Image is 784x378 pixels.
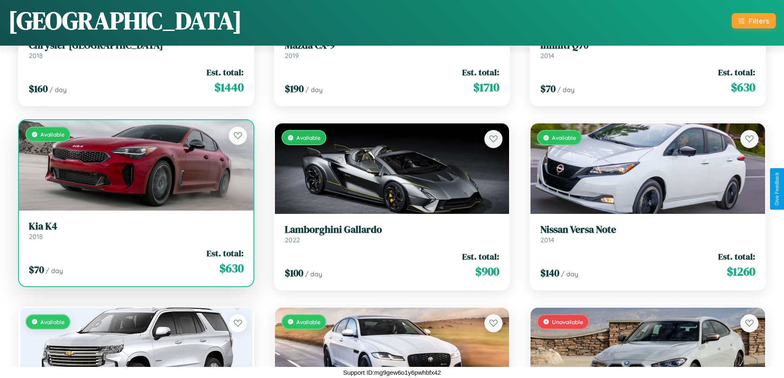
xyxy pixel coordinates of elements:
span: $ 70 [29,263,44,276]
span: Est. total: [718,66,755,78]
a: Lamborghini Gallardo2022 [285,224,500,244]
span: Est. total: [718,250,755,262]
a: Nissan Versa Note2014 [540,224,755,244]
div: Give Feedback [774,172,780,206]
h3: Nissan Versa Note [540,224,755,236]
span: Available [552,134,576,141]
span: 2019 [285,51,299,60]
span: $ 1440 [214,79,244,95]
h1: [GEOGRAPHIC_DATA] [8,4,242,37]
span: Est. total: [207,66,244,78]
span: / day [305,270,322,278]
span: $ 100 [285,266,303,280]
span: $ 140 [540,266,559,280]
span: / day [305,86,323,94]
span: 2014 [540,51,554,60]
span: 2018 [29,232,43,241]
a: Kia K42018 [29,220,244,241]
button: Filters [732,13,776,28]
span: / day [557,86,575,94]
span: $ 1260 [727,263,755,280]
h3: Kia K4 [29,220,244,232]
span: / day [561,270,578,278]
h3: Lamborghini Gallardo [285,224,500,236]
span: Est. total: [462,66,499,78]
h3: Mazda CX-9 [285,39,500,51]
span: 2018 [29,51,43,60]
span: Available [296,318,321,325]
a: Mazda CX-92019 [285,39,500,60]
div: Filters [749,16,769,25]
span: Available [40,131,65,138]
a: Chrysler [GEOGRAPHIC_DATA]2018 [29,39,244,60]
span: $ 630 [219,260,244,276]
span: $ 630 [731,79,755,95]
span: $ 1710 [473,79,499,95]
span: 2022 [285,236,300,244]
span: Est. total: [462,250,499,262]
span: $ 160 [29,82,48,95]
span: Unavailable [552,318,583,325]
span: $ 190 [285,82,304,95]
h3: Chrysler [GEOGRAPHIC_DATA] [29,39,244,51]
span: 2014 [540,236,554,244]
span: / day [46,267,63,275]
p: Support ID: mg9gew6o1y6pwhbfx42 [343,367,441,378]
a: Infiniti Q702014 [540,39,755,60]
span: Est. total: [207,247,244,259]
span: Available [296,134,321,141]
h3: Infiniti Q70 [540,39,755,51]
span: $ 900 [475,263,499,280]
span: $ 70 [540,82,556,95]
span: / day [49,86,67,94]
span: Available [40,318,65,325]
